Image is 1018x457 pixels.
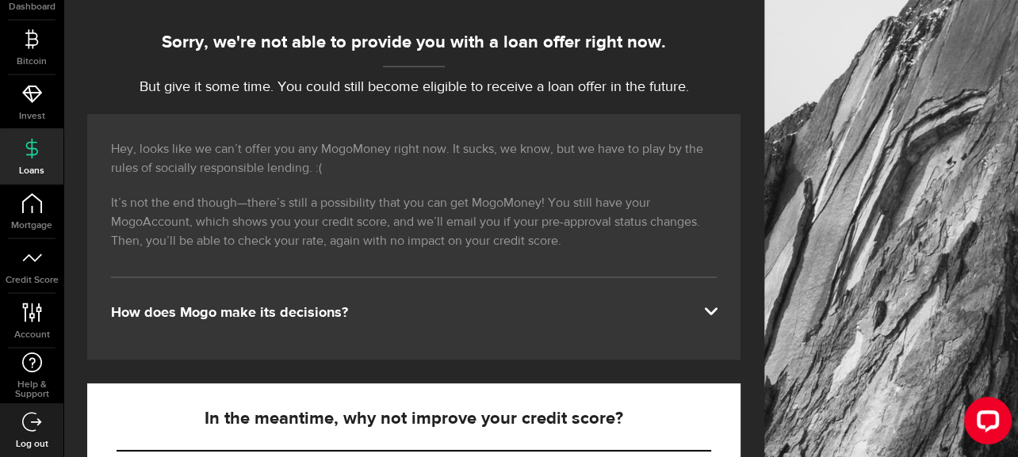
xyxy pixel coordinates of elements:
h5: In the meantime, why not improve your credit score? [117,409,711,428]
div: How does Mogo make its decisions? [111,303,717,322]
p: But give it some time. You could still become eligible to receive a loan offer in the future. [87,77,741,98]
p: It’s not the end though—there’s still a possibility that you can get MogoMoney! You still have yo... [111,194,717,251]
div: Sorry, we're not able to provide you with a loan offer right now. [87,30,741,56]
iframe: LiveChat chat widget [951,390,1018,457]
p: Hey, looks like we can’t offer you any MogoMoney right now. It sucks, we know, but we have to pla... [111,140,717,178]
